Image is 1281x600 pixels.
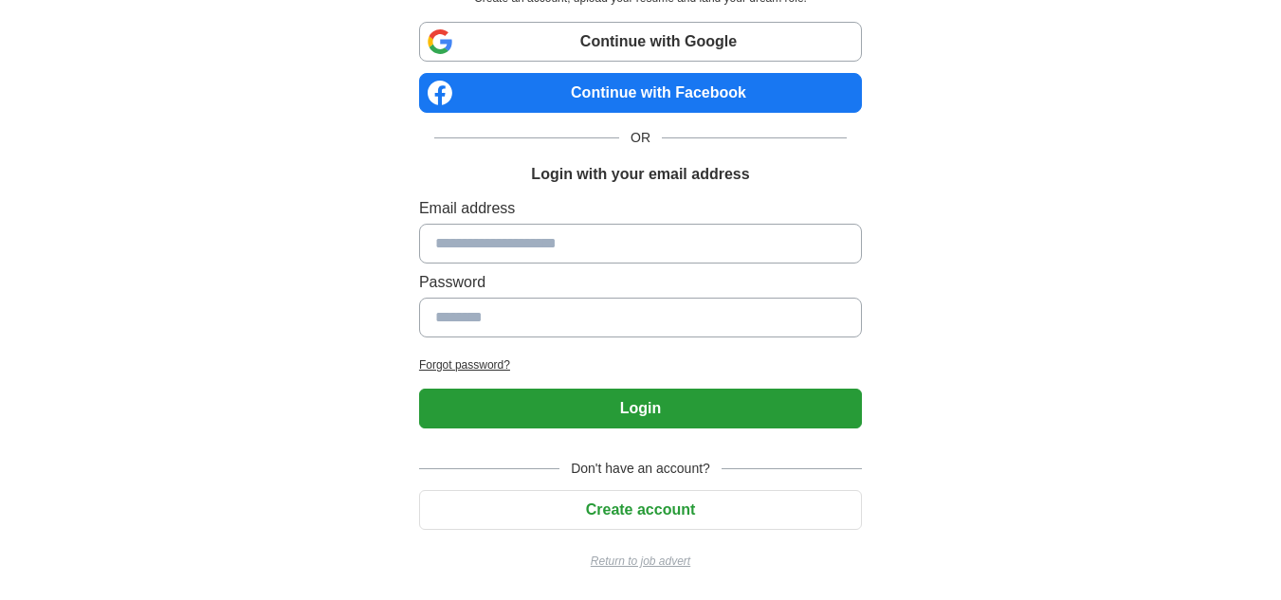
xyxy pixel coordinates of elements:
button: Login [419,389,862,428]
a: Continue with Google [419,22,862,62]
a: Create account [419,501,862,518]
label: Password [419,271,862,294]
h1: Login with your email address [531,163,749,186]
a: Forgot password? [419,356,862,373]
label: Email address [419,197,862,220]
a: Return to job advert [419,553,862,570]
span: Don't have an account? [559,459,722,479]
span: OR [619,128,662,148]
a: Continue with Facebook [419,73,862,113]
button: Create account [419,490,862,530]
